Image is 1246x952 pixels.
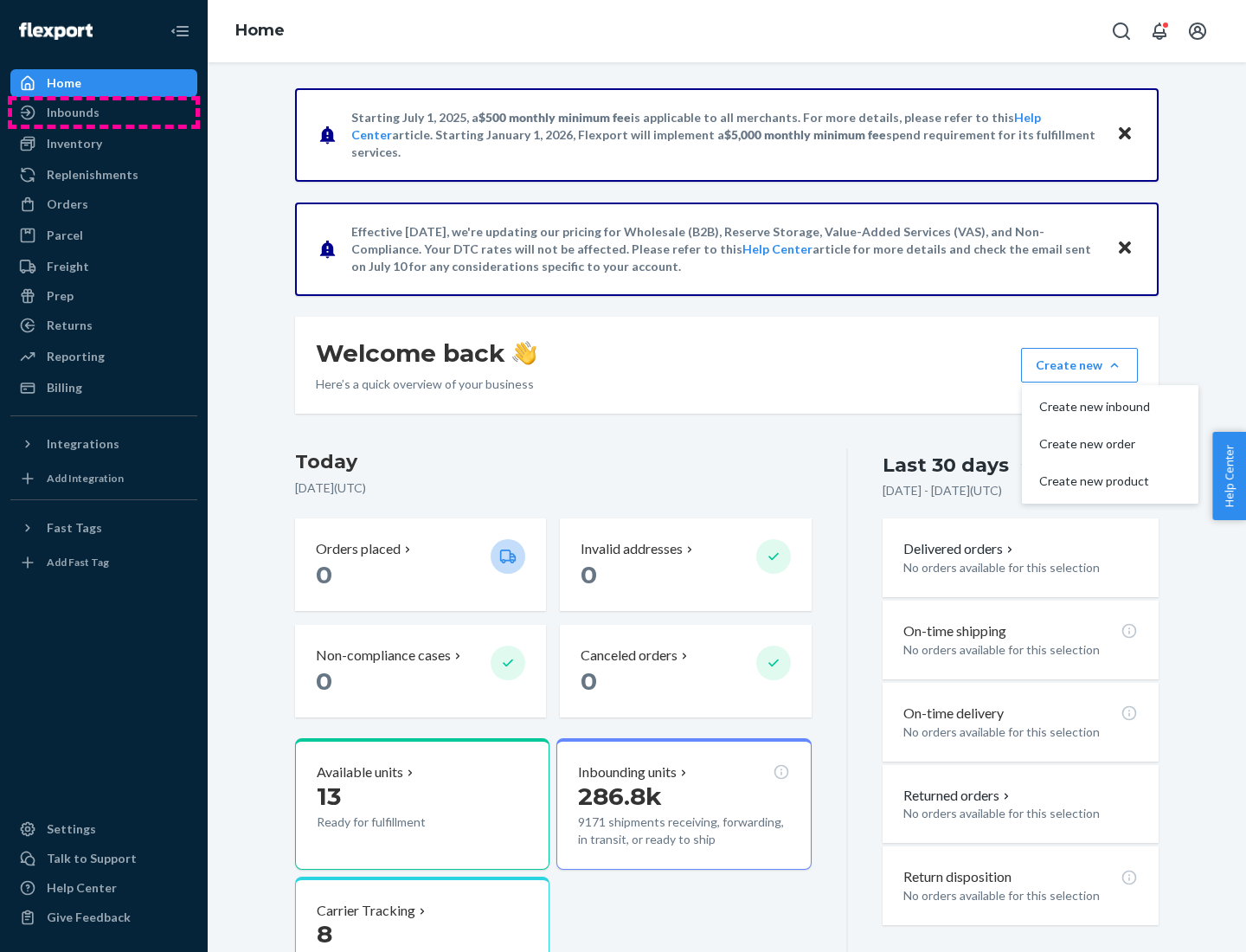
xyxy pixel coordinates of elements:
[903,805,1138,822] p: No orders available for this selection
[316,376,536,393] p: Here’s a quick overview of your business
[10,343,197,370] a: Reporting
[47,227,83,244] div: Parcel
[10,253,197,280] a: Freight
[10,190,197,218] a: Orders
[1039,401,1150,413] span: Create new inbound
[10,222,197,249] a: Parcel
[883,482,1002,499] p: [DATE] - [DATE] ( UTC )
[317,919,332,949] span: 8
[222,6,299,56] ol: breadcrumbs
[317,901,415,921] p: Carrier Tracking
[10,549,197,576] a: Add Fast Tag
[47,379,82,396] div: Billing
[581,560,597,589] span: 0
[317,782,341,811] span: 13
[316,560,332,589] span: 0
[295,738,549,870] button: Available units13Ready for fulfillment
[10,312,197,339] a: Returns
[10,845,197,872] a: Talk to Support
[581,666,597,696] span: 0
[47,196,88,213] div: Orders
[295,518,546,611] button: Orders placed 0
[19,23,93,40] img: Flexport logo
[47,258,89,275] div: Freight
[47,435,119,453] div: Integrations
[47,555,109,569] div: Add Fast Tag
[903,621,1006,641] p: On-time shipping
[47,909,131,926] div: Give Feedback
[1025,426,1195,463] button: Create new order
[1142,14,1177,48] button: Open notifications
[903,786,1013,806] button: Returned orders
[883,452,1009,479] div: Last 30 days
[903,867,1012,887] p: Return disposition
[903,641,1138,659] p: No orders available for this selection
[578,782,662,811] span: 286.8k
[47,850,137,867] div: Talk to Support
[10,130,197,158] a: Inventory
[295,479,812,497] p: [DATE] ( UTC )
[10,99,197,126] a: Inbounds
[10,282,197,310] a: Prep
[351,109,1100,161] p: Starting July 1, 2025, a is applicable to all merchants. For more details, please refer to this a...
[1021,348,1138,383] button: Create newCreate new inboundCreate new orderCreate new product
[742,241,812,256] a: Help Center
[512,341,536,365] img: hand-wave emoji
[10,374,197,402] a: Billing
[316,539,401,559] p: Orders placed
[560,625,811,717] button: Canceled orders 0
[47,166,138,183] div: Replenishments
[317,762,403,782] p: Available units
[724,127,886,142] span: $5,000 monthly minimum fee
[47,348,105,365] div: Reporting
[10,69,197,97] a: Home
[47,287,74,305] div: Prep
[10,514,197,542] button: Fast Tags
[1212,432,1246,520] button: Help Center
[478,110,631,125] span: $500 monthly minimum fee
[578,762,677,782] p: Inbounding units
[1039,438,1150,450] span: Create new order
[1039,475,1150,487] span: Create new product
[1025,463,1195,500] button: Create new product
[1114,122,1136,147] button: Close
[316,338,536,369] h1: Welcome back
[10,815,197,843] a: Settings
[903,704,1004,724] p: On-time delivery
[47,820,96,838] div: Settings
[235,21,285,40] a: Home
[163,14,197,48] button: Close Navigation
[581,646,678,666] p: Canceled orders
[47,104,100,121] div: Inbounds
[10,430,197,458] button: Integrations
[47,74,81,92] div: Home
[47,317,93,334] div: Returns
[10,161,197,189] a: Replenishments
[47,135,102,152] div: Inventory
[316,646,451,666] p: Non-compliance cases
[578,814,789,848] p: 9171 shipments receiving, forwarding, in transit, or ready to ship
[10,904,197,931] button: Give Feedback
[317,814,477,831] p: Ready for fulfillment
[1025,389,1195,426] button: Create new inbound
[903,559,1138,576] p: No orders available for this selection
[295,448,812,476] h3: Today
[556,738,811,870] button: Inbounding units286.8k9171 shipments receiving, forwarding, in transit, or ready to ship
[903,539,1017,559] p: Delivered orders
[903,887,1138,904] p: No orders available for this selection
[351,223,1100,275] p: Effective [DATE], we're updating our pricing for Wholesale (B2B), Reserve Storage, Value-Added Se...
[10,465,197,492] a: Add Integration
[316,666,332,696] span: 0
[1104,14,1139,48] button: Open Search Box
[1180,14,1215,48] button: Open account menu
[47,879,117,897] div: Help Center
[47,471,124,486] div: Add Integration
[903,724,1138,741] p: No orders available for this selection
[560,518,811,611] button: Invalid addresses 0
[581,539,683,559] p: Invalid addresses
[295,625,546,717] button: Non-compliance cases 0
[47,519,102,537] div: Fast Tags
[1114,236,1136,261] button: Close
